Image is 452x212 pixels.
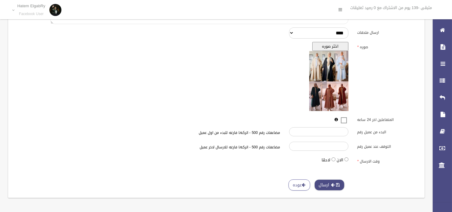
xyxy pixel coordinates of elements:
label: البدء من عميل رقم [353,127,421,136]
button: اختر صوره [312,42,348,51]
button: ارسال [314,179,344,191]
label: التوقف عند عميل رقم [353,142,421,150]
h6: مضاعفات رقم 500 - اتركها فارغه للبدء من اول عميل [119,131,280,135]
label: ارسال ملحقات [353,27,421,36]
label: الان [337,157,343,164]
label: صوره [353,42,421,50]
label: المتفاعلين اخر 24 ساعه [353,115,421,123]
small: Facebook User [17,12,45,16]
p: Hatem ElgabRy [17,4,45,8]
label: لاحقا [322,157,330,164]
label: وقت الارسال [353,156,421,165]
a: عوده [288,179,310,191]
img: معاينه الصوره [309,51,348,111]
h6: مضاعفات رقم 500 - اتركها فارغه للارسال لاخر عميل [119,145,280,149]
